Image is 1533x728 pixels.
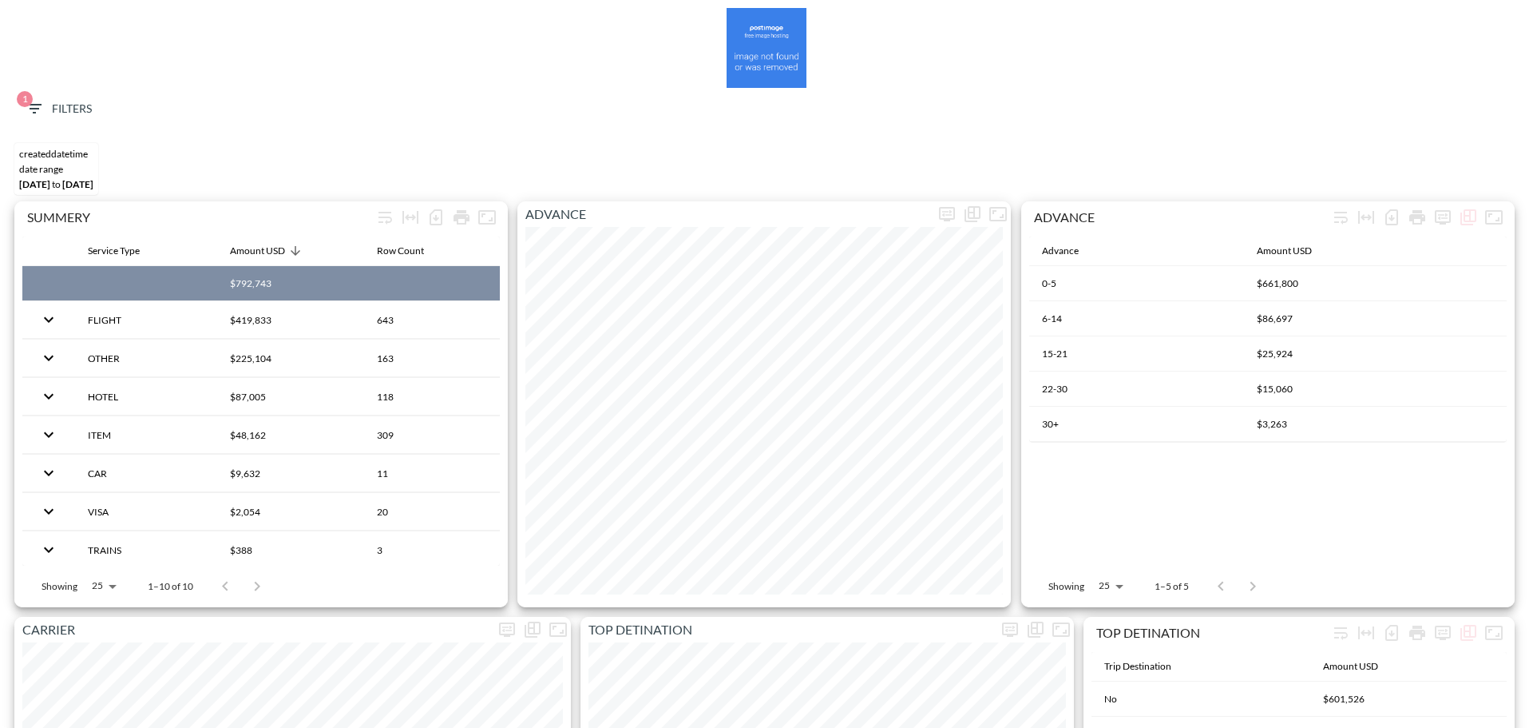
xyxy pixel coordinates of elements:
[1104,657,1171,676] div: Trip Destination
[35,383,62,410] button: expand row
[398,205,423,230] div: Toggle table layout between fixed and auto (default: auto)
[14,620,494,639] p: CARRIER
[934,201,960,227] span: Display settings
[1481,620,1507,646] button: Fullscreen
[1244,407,1507,442] th: $3,263
[364,416,500,454] th: 309
[1155,579,1189,593] p: 1–5 of 5
[934,201,960,227] button: more
[517,205,934,224] p: ADVANCE
[997,617,1023,642] button: more
[230,241,285,261] div: Amount USD
[364,455,500,492] th: 11
[88,241,140,261] div: Service Type
[520,617,545,642] div: Show chart as table
[75,378,217,416] th: HOTEL
[230,241,306,261] span: Amount USD
[449,205,474,230] div: Print
[1244,336,1507,372] th: $25,924
[1048,617,1074,642] button: Fullscreen
[1430,205,1456,230] span: Display settings
[1029,407,1244,442] th: 30+
[217,301,364,339] th: $419,833
[1481,205,1507,230] button: Fullscreen
[423,205,449,230] div: Number of rows selected for download: 10
[75,416,217,454] th: ITEM
[75,301,217,339] th: FLIGHT
[1404,205,1430,230] div: Print
[1244,266,1507,301] th: $661,800
[1244,372,1507,407] th: $15,060
[364,301,500,339] th: 643
[1328,205,1353,230] div: Wrap text
[1091,682,1310,717] th: No
[1257,241,1333,261] span: Amount USD
[364,493,500,531] th: 20
[494,617,520,642] span: Display settings
[75,455,217,492] th: CAR
[580,620,997,639] p: TOP DETINATION
[1323,657,1399,676] span: Amount USD
[1029,372,1244,407] th: 22-30
[727,8,806,88] img: amsalem-2.png
[364,378,500,416] th: 118
[75,340,217,377] th: OTHER
[1379,620,1404,646] div: Number of rows selected for download: 95
[35,459,62,487] button: expand row
[19,163,93,175] div: DATE RANGE
[1029,301,1244,336] th: 6-14
[377,241,424,261] div: Row Count
[35,306,62,333] button: expand row
[474,205,500,230] button: Fullscreen
[1104,657,1192,676] span: Trip Destination
[1023,617,1048,642] div: Show chart as table
[35,421,62,448] button: expand row
[19,178,93,190] span: [DATE] [DATE]
[1353,620,1379,646] div: Toggle table layout between fixed and auto (default: auto)
[217,340,364,377] th: $225,104
[377,241,445,261] span: Row Count
[217,266,364,301] th: $792,743
[35,536,62,563] button: expand row
[1096,625,1328,640] div: TOP DETINATION
[217,455,364,492] th: $9,632
[84,575,122,596] div: 25
[997,617,1023,642] span: Display settings
[1404,620,1430,646] div: Print
[1430,205,1456,230] button: more
[1456,620,1481,646] div: Show chart as table
[1310,682,1507,717] th: $601,526
[217,416,364,454] th: $48,162
[1244,301,1507,336] th: $86,697
[88,241,160,261] span: Service Type
[960,201,985,227] div: Show chart as table
[52,178,61,190] span: to
[364,531,500,569] th: 3
[217,493,364,531] th: $2,054
[1430,620,1456,646] button: more
[364,340,500,377] th: 163
[42,579,77,593] p: Showing
[1042,241,1099,261] span: Advance
[25,99,92,119] span: Filters
[545,617,571,642] button: Fullscreen
[1353,205,1379,230] div: Toggle table layout between fixed and auto (default: auto)
[18,94,98,124] button: 1Filters
[1430,620,1456,646] span: Display settings
[17,91,33,107] span: 1
[75,493,217,531] th: VISA
[27,209,372,225] div: SUMMERY
[35,498,62,525] button: expand row
[1091,575,1129,596] div: 25
[1048,579,1084,593] p: Showing
[1328,620,1353,646] div: Wrap text
[148,579,193,593] p: 1–10 of 10
[494,617,520,642] button: more
[1456,205,1481,230] div: Show chart as table
[1034,209,1328,225] div: ADVANCE
[1379,205,1404,230] div: Number of rows selected for download: 5
[1029,266,1244,301] th: 0-5
[985,201,1011,227] button: Fullscreen
[372,205,398,230] div: Wrap text
[217,531,364,569] th: $388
